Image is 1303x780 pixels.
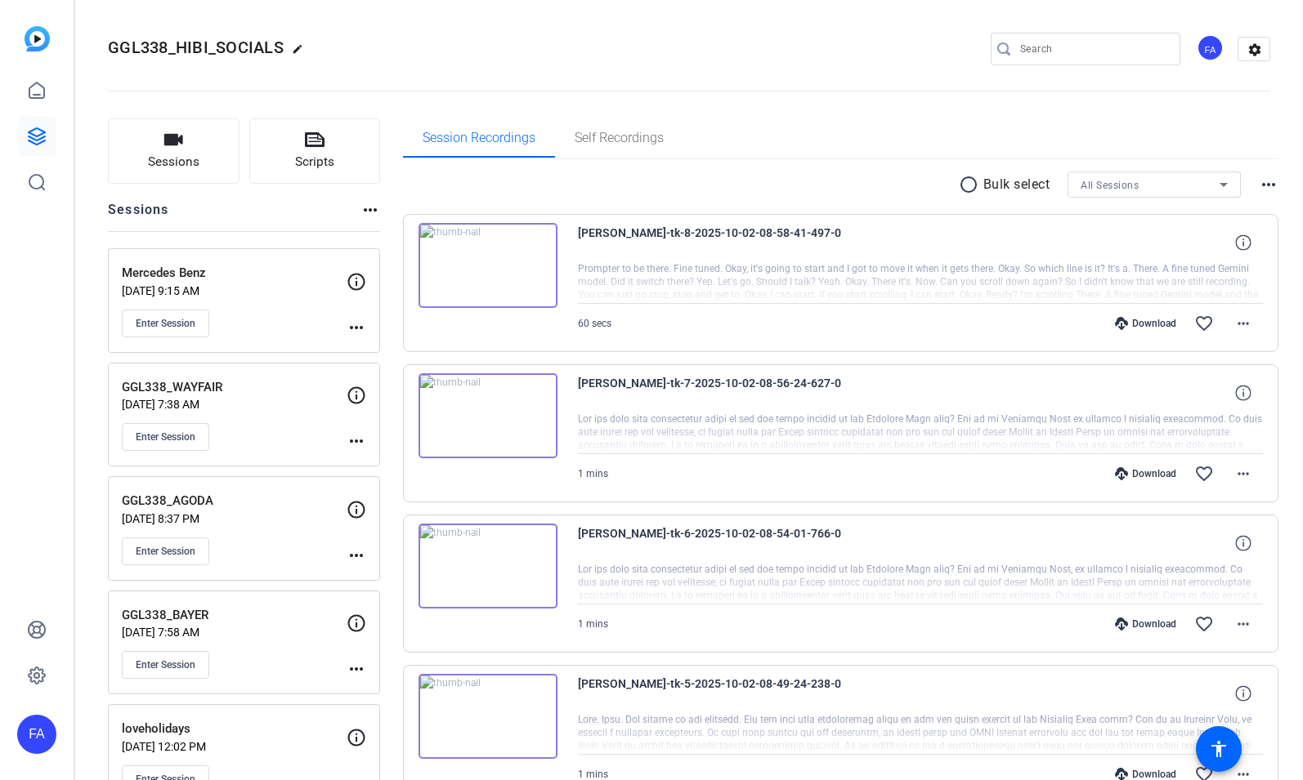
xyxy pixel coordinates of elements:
mat-icon: more_horiz [1234,614,1253,634]
span: Enter Session [136,658,195,671]
mat-icon: favorite_border [1194,614,1214,634]
span: Enter Session [136,430,195,443]
p: [DATE] 8:37 PM [122,512,347,525]
button: Enter Session [122,537,209,565]
span: Enter Session [136,545,195,558]
mat-icon: more_horiz [1234,314,1253,333]
p: [DATE] 7:58 AM [122,626,347,639]
div: Download [1107,617,1184,631]
p: [DATE] 7:38 AM [122,398,347,411]
p: GGL338_WAYFAIR [122,378,347,397]
span: GGL338_HIBI_SOCIALS [108,38,284,57]
p: GGL338_BAYER [122,606,347,625]
button: Sessions [108,118,240,184]
mat-icon: favorite_border [1194,464,1214,484]
span: Session Recordings [423,131,535,145]
span: 1 mins [578,769,608,780]
mat-icon: more_horiz [1259,175,1278,194]
mat-icon: more_horiz [360,200,380,220]
img: thumb-nail [419,674,557,759]
img: thumb-nail [419,373,557,458]
mat-icon: favorite_border [1194,314,1214,333]
img: blue-gradient.svg [25,26,50,51]
span: 60 secs [578,318,611,329]
span: All Sessions [1081,180,1139,191]
span: [PERSON_NAME]-tk-7-2025-10-02-08-56-24-627-0 [578,373,880,412]
div: Download [1107,317,1184,330]
mat-icon: accessibility [1209,739,1229,759]
p: loveholidays [122,720,347,738]
span: [PERSON_NAME]-tk-5-2025-10-02-08-49-24-238-0 [578,674,880,713]
input: Search [1020,39,1167,59]
img: thumb-nail [419,223,557,308]
span: Scripts [295,153,334,172]
mat-icon: radio_button_unchecked [959,175,983,194]
span: 1 mins [578,468,608,479]
p: Mercedes Benz [122,264,347,283]
mat-icon: edit [292,43,311,63]
button: Enter Session [122,423,209,451]
button: Enter Session [122,310,209,337]
p: [DATE] 9:15 AM [122,284,347,297]
span: [PERSON_NAME]-tk-6-2025-10-02-08-54-01-766-0 [578,524,880,563]
p: Bulk select [983,175,1050,194]
mat-icon: more_horiz [1234,464,1253,484]
img: thumb-nail [419,524,557,608]
button: Enter Session [122,651,209,679]
span: Sessions [148,153,199,172]
span: [PERSON_NAME]-tk-8-2025-10-02-08-58-41-497-0 [578,223,880,262]
mat-icon: more_horiz [347,431,366,451]
span: Self Recordings [575,131,664,145]
p: GGL338_AGODA [122,492,347,510]
mat-icon: more_horiz [347,318,366,337]
div: Download [1107,467,1184,480]
div: FA [17,715,56,754]
span: 1 mins [578,618,608,630]
mat-icon: more_horiz [347,659,366,679]
button: Scripts [249,118,381,184]
p: [DATE] 12:02 PM [122,740,347,753]
span: Enter Session [136,317,195,330]
h2: Sessions [108,200,169,231]
mat-icon: settings [1238,38,1271,62]
div: FA [1197,34,1224,61]
ngx-avatar: Fridays Admin [1197,34,1225,63]
mat-icon: more_horiz [347,546,366,565]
